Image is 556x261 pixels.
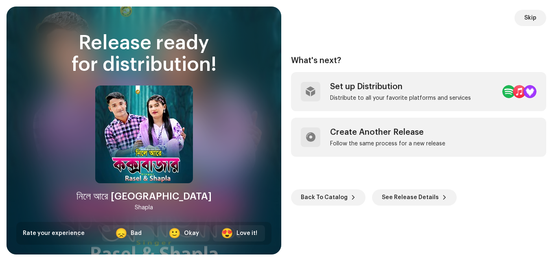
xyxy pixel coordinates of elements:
span: Back To Catalog [301,189,348,206]
div: Okay [184,229,199,238]
div: 😞 [115,228,127,238]
re-a-post-create-item: Set up Distribution [291,72,546,111]
button: Back To Catalog [291,189,366,206]
div: Bad [131,229,142,238]
div: 😍 [221,228,233,238]
div: 🙂 [169,228,181,238]
div: Distribute to all your favorite platforms and services [330,95,471,101]
re-a-post-create-item: Create Another Release [291,118,546,157]
button: See Release Details [372,189,457,206]
div: Create Another Release [330,127,445,137]
div: Set up Distribution [330,82,471,92]
div: নিলে আরে [GEOGRAPHIC_DATA] [77,190,212,203]
div: Follow the same process for a new release [330,140,445,147]
div: Release ready for distribution! [16,33,271,76]
span: See Release Details [382,189,439,206]
div: What's next? [291,56,546,66]
div: Love it! [236,229,257,238]
span: Skip [524,10,536,26]
span: Rate your experience [23,230,85,236]
div: Shapla [135,203,153,213]
button: Skip [514,10,546,26]
img: 160b7bf1-c94f-4599-b836-9d9869a1968c [95,86,193,183]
